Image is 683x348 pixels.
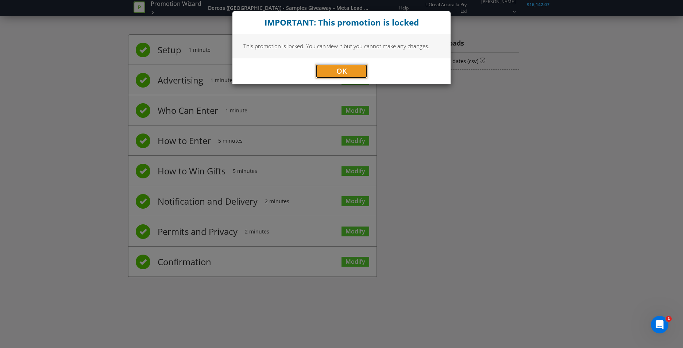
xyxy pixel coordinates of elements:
[666,316,672,322] span: 1
[265,17,419,28] strong: IMPORTANT: This promotion is locked
[336,66,347,76] span: OK
[232,34,451,58] div: This promotion is locked. You can view it but you cannot make any changes.
[651,316,668,333] iframe: Intercom live chat
[316,64,367,78] button: OK
[232,11,451,34] div: Close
